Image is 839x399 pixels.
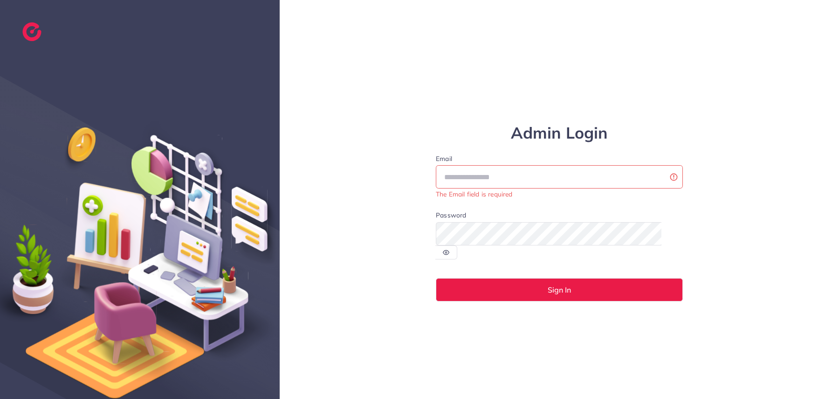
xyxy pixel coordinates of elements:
[548,286,571,294] span: Sign In
[436,210,466,220] label: Password
[436,190,512,198] small: The Email field is required
[436,278,683,301] button: Sign In
[436,154,683,163] label: Email
[22,22,41,41] img: logo
[436,124,683,143] h1: Admin Login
